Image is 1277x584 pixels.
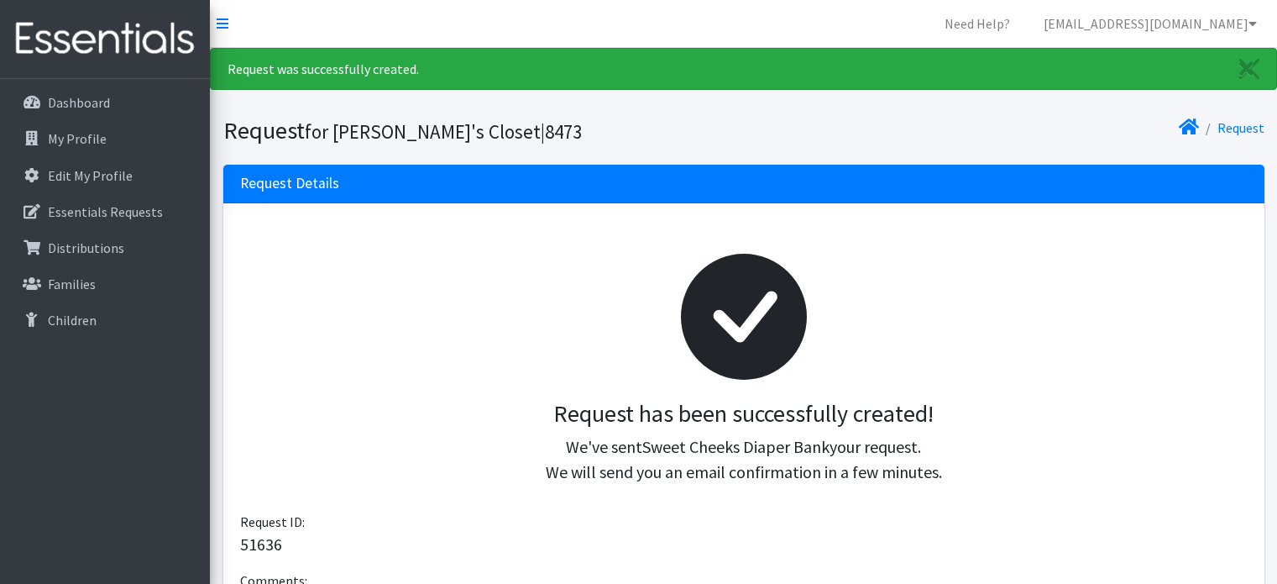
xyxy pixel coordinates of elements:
[48,203,163,220] p: Essentials Requests
[305,119,582,144] small: for [PERSON_NAME]'s Closet|8473
[240,532,1248,557] p: 51636
[48,239,124,256] p: Distributions
[1217,119,1264,136] a: Request
[7,303,203,337] a: Children
[7,86,203,119] a: Dashboard
[48,312,97,329] p: Children
[7,11,203,67] img: HumanEssentials
[642,436,830,457] span: Sweet Cheeks Diaper Bank
[7,231,203,265] a: Distributions
[7,122,203,155] a: My Profile
[210,48,1277,90] div: Request was successfully created.
[240,175,339,192] h3: Request Details
[7,195,203,229] a: Essentials Requests
[7,159,203,192] a: Edit My Profile
[223,116,738,145] h1: Request
[254,434,1234,485] p: We've sent your request. We will send you an email confirmation in a few minutes.
[254,400,1234,429] h3: Request has been successfully created!
[1222,49,1276,89] a: Close
[240,513,305,530] span: Request ID:
[48,167,133,184] p: Edit My Profile
[48,94,110,111] p: Dashboard
[7,267,203,301] a: Families
[931,7,1023,40] a: Need Help?
[48,130,107,147] p: My Profile
[1030,7,1270,40] a: [EMAIL_ADDRESS][DOMAIN_NAME]
[48,276,96,292] p: Families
